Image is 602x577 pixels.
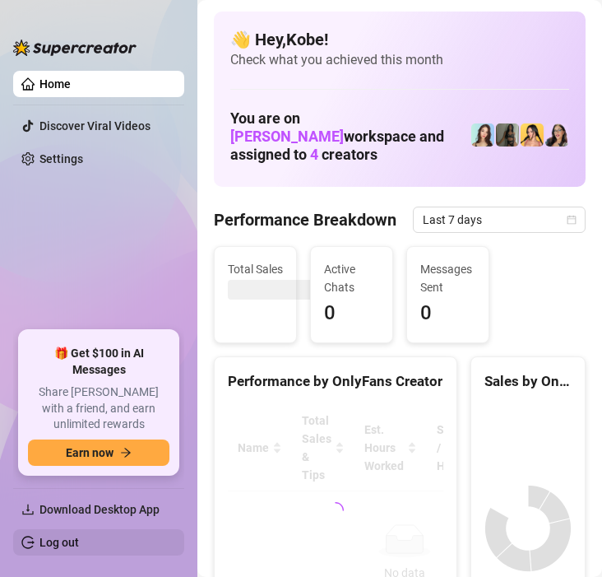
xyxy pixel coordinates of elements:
[230,28,569,51] h4: 👋 Hey, Kobe !
[567,215,577,225] span: calendar
[28,346,169,378] span: 🎁 Get $100 in AI Messages
[228,260,283,278] span: Total Sales
[521,123,544,147] img: Jocelyn
[214,208,396,231] h4: Performance Breakdown
[39,119,150,133] a: Discover Viral Videos
[420,260,475,296] span: Messages Sent
[230,128,344,145] span: [PERSON_NAME]
[39,77,71,91] a: Home
[423,207,576,232] span: Last 7 days
[420,298,475,329] span: 0
[545,123,568,147] img: Sami
[484,370,572,393] div: Sales by OnlyFans Creator
[471,123,494,147] img: Amelia
[324,298,379,329] span: 0
[28,384,169,433] span: Share [PERSON_NAME] with a friend, and earn unlimited rewards
[39,536,79,549] a: Log out
[39,503,160,516] span: Download Desktop App
[39,152,83,165] a: Settings
[310,146,318,163] span: 4
[230,109,470,163] h1: You are on workspace and assigned to creators
[496,123,519,147] img: Brandy
[120,447,132,458] span: arrow-right
[21,503,35,516] span: download
[326,501,345,519] span: loading
[230,51,569,69] span: Check what you achieved this month
[13,40,137,56] img: logo-BBDzfeDw.svg
[228,370,443,393] div: Performance by OnlyFans Creator
[66,446,113,459] span: Earn now
[324,260,379,296] span: Active Chats
[28,440,169,466] button: Earn nowarrow-right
